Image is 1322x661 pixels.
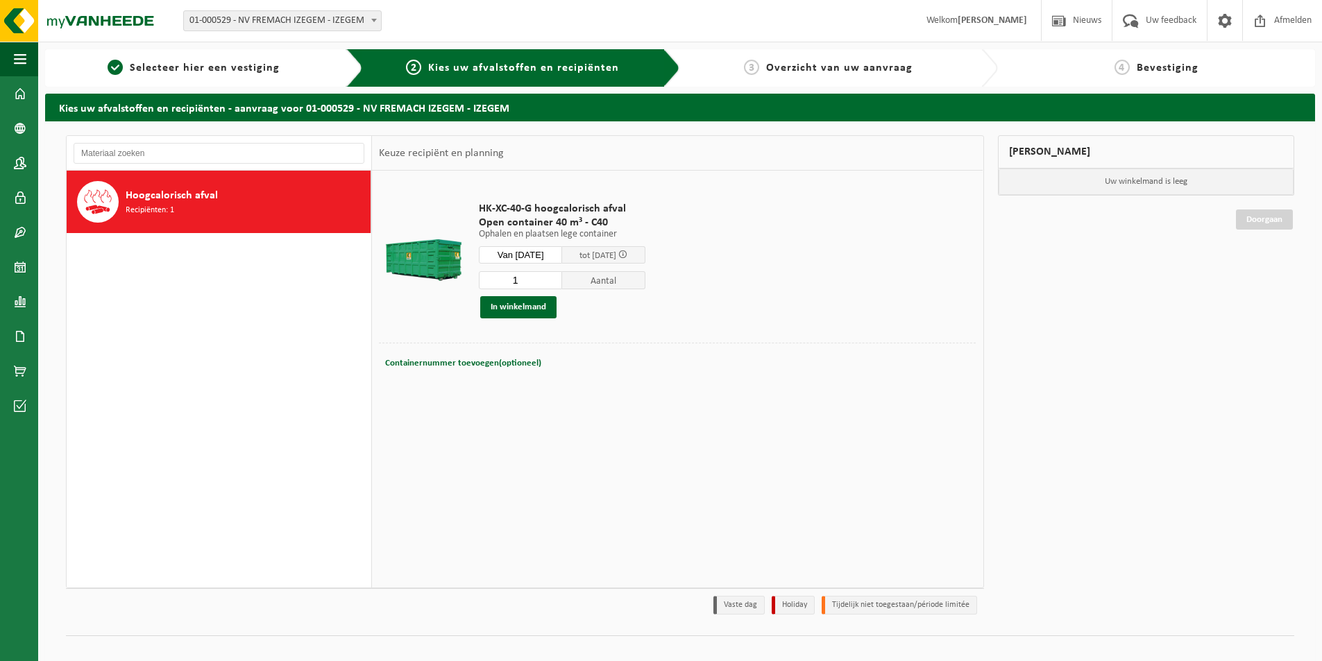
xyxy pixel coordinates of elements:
div: [PERSON_NAME] [998,135,1295,169]
strong: [PERSON_NAME] [958,15,1027,26]
li: Vaste dag [713,596,765,615]
a: Doorgaan [1236,209,1293,230]
h2: Kies uw afvalstoffen en recipiënten - aanvraag voor 01-000529 - NV FREMACH IZEGEM - IZEGEM [45,94,1315,121]
span: Aantal [562,271,645,289]
span: Open container 40 m³ - C40 [479,216,645,230]
p: Uw winkelmand is leeg [999,169,1294,195]
span: 01-000529 - NV FREMACH IZEGEM - IZEGEM [183,10,382,31]
p: Ophalen en plaatsen lege container [479,230,645,239]
span: Kies uw afvalstoffen en recipiënten [428,62,619,74]
span: 3 [744,60,759,75]
span: 4 [1115,60,1130,75]
a: 1Selecteer hier een vestiging [52,60,335,76]
span: Containernummer toevoegen(optioneel) [385,359,541,368]
button: Hoogcalorisch afval Recipiënten: 1 [67,171,371,233]
li: Tijdelijk niet toegestaan/période limitée [822,596,977,615]
span: HK-XC-40-G hoogcalorisch afval [479,202,645,216]
span: 1 [108,60,123,75]
span: Bevestiging [1137,62,1198,74]
button: Containernummer toevoegen(optioneel) [384,354,543,373]
span: 2 [406,60,421,75]
span: Selecteer hier een vestiging [130,62,280,74]
input: Selecteer datum [479,246,562,264]
input: Materiaal zoeken [74,143,364,164]
span: tot [DATE] [579,251,616,260]
button: In winkelmand [480,296,557,318]
div: Keuze recipiënt en planning [372,136,511,171]
li: Holiday [772,596,815,615]
span: Hoogcalorisch afval [126,187,218,204]
span: 01-000529 - NV FREMACH IZEGEM - IZEGEM [184,11,381,31]
span: Recipiënten: 1 [126,204,174,217]
span: Overzicht van uw aanvraag [766,62,913,74]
